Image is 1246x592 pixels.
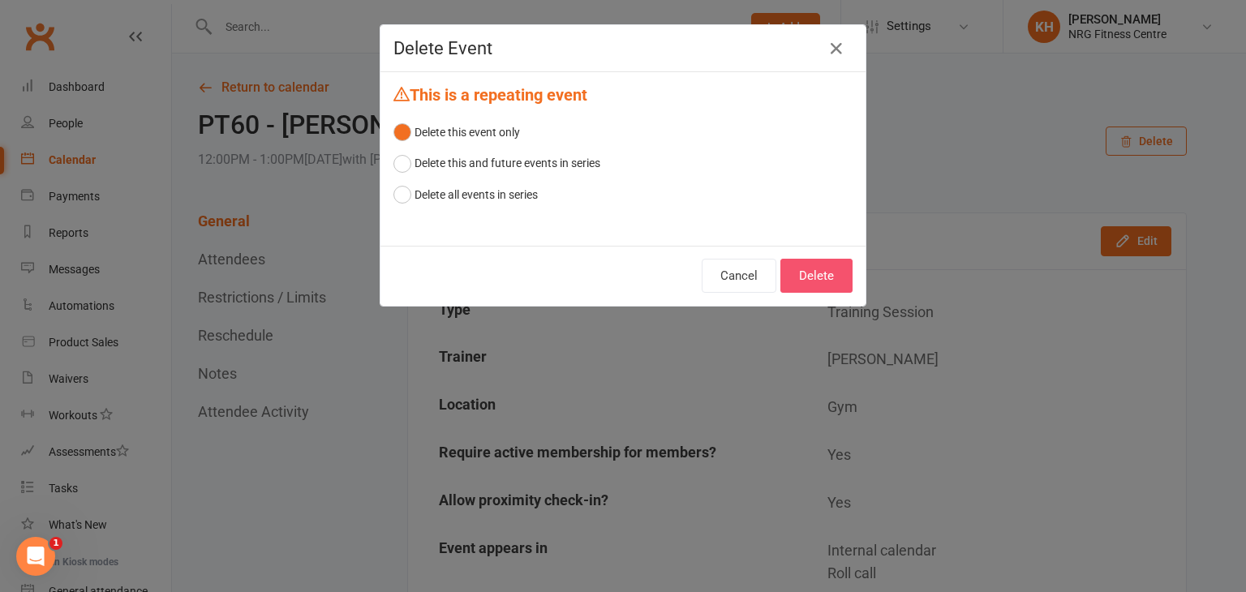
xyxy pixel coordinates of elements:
button: Delete all events in series [393,179,538,210]
button: Cancel [702,259,776,293]
button: Delete [780,259,853,293]
button: Close [823,36,849,62]
h4: This is a repeating event [393,85,853,104]
button: Delete this and future events in series [393,148,600,178]
span: 1 [49,537,62,550]
h4: Delete Event [393,38,853,58]
button: Delete this event only [393,117,520,148]
iframe: Intercom live chat [16,537,55,576]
